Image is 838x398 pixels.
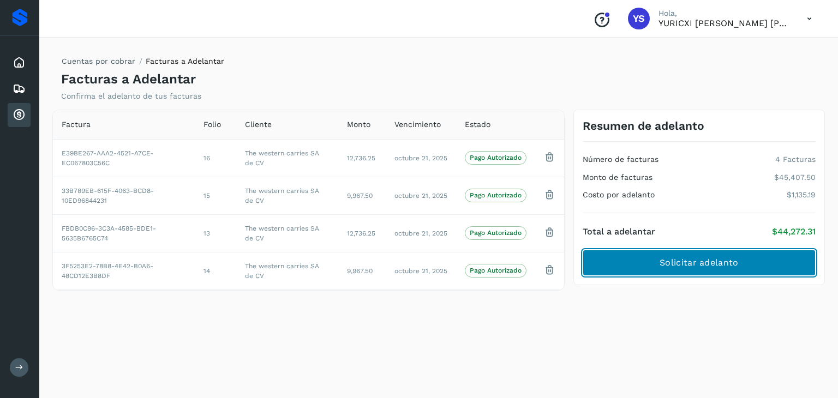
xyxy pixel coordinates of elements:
p: 4 Facturas [775,155,816,164]
td: The western carries SA de CV [236,139,338,177]
td: FBDB0C96-3C3A-4585-BDE1-5635B6765C74 [53,214,195,252]
td: 15 [195,177,236,214]
p: Pago Autorizado [470,267,522,274]
div: Inicio [8,51,31,75]
span: Monto [347,119,370,130]
span: Facturas a Adelantar [146,57,224,65]
p: Pago Autorizado [470,154,522,161]
span: 12,736.25 [347,154,375,162]
div: Cuentas por cobrar [8,103,31,127]
span: Folio [203,119,221,130]
span: octubre 21, 2025 [394,267,447,275]
nav: breadcrumb [61,56,224,71]
span: Factura [62,119,91,130]
span: Cliente [245,119,272,130]
span: octubre 21, 2025 [394,154,447,162]
td: 13 [195,214,236,252]
span: Vencimiento [394,119,441,130]
p: Confirma el adelanto de tus facturas [61,92,201,101]
td: The western carries SA de CV [236,177,338,214]
h4: Número de facturas [583,155,659,164]
p: Pago Autorizado [470,191,522,199]
span: 12,736.25 [347,230,375,237]
h4: Costo por adelanto [583,190,655,200]
span: Solicitar adelanto [660,257,738,269]
span: 9,967.50 [347,192,373,200]
td: The western carries SA de CV [236,252,338,290]
td: E39BE267-AAA2-4521-A7CE-EC067803C56C [53,139,195,177]
td: 16 [195,139,236,177]
td: 3F5253E2-78B8-4E42-B0A6-48CD12E3B8DF [53,252,195,290]
span: octubre 21, 2025 [394,230,447,237]
h3: Resumen de adelanto [583,119,704,132]
p: $45,407.50 [774,173,816,182]
p: $44,272.31 [772,226,816,237]
h4: Total a adelantar [583,226,655,237]
p: YURICXI SARAHI CANIZALES AMPARO [659,18,789,28]
span: 9,967.50 [347,267,373,275]
p: $1,135.19 [787,190,816,200]
div: Embarques [8,77,31,101]
h4: Monto de facturas [583,173,653,182]
td: 33B789EB-615F-4063-BCD8-10ED96844231 [53,177,195,214]
td: The western carries SA de CV [236,214,338,252]
span: octubre 21, 2025 [394,192,447,200]
p: Hola, [659,9,789,18]
h4: Facturas a Adelantar [61,71,196,87]
p: Pago Autorizado [470,229,522,237]
td: 14 [195,252,236,290]
span: Estado [465,119,490,130]
button: Solicitar adelanto [583,250,816,276]
a: Cuentas por cobrar [62,57,135,65]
